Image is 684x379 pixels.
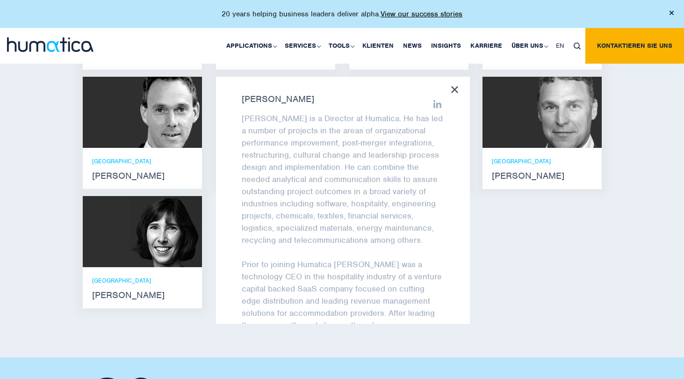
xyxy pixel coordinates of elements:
[92,172,193,180] strong: [PERSON_NAME]
[426,28,466,64] a: Insights
[358,28,398,64] a: Klienten
[324,28,358,64] a: Tools
[222,28,280,64] a: Applications
[529,77,602,148] img: Bryan Turner
[92,277,193,284] p: [GEOGRAPHIC_DATA]
[492,172,592,180] strong: [PERSON_NAME]
[222,9,462,19] p: 20 years helping business leaders deliver alpha.
[507,28,551,64] a: Über uns
[574,43,581,50] img: search_icon
[92,292,193,299] strong: [PERSON_NAME]
[466,28,507,64] a: Karriere
[585,28,684,64] a: Kontaktieren Sie uns
[130,77,202,148] img: Andreas Knobloch
[130,196,202,267] img: Karen Wright
[7,37,94,52] img: logo
[398,28,426,64] a: News
[242,113,443,245] span: [PERSON_NAME] is a Director at Humatica. He has led a number of projects in the areas of organiza...
[280,28,324,64] a: Services
[242,95,444,103] strong: [PERSON_NAME]
[92,157,193,165] p: [GEOGRAPHIC_DATA]
[381,9,462,19] a: View our success stories
[492,157,592,165] p: [GEOGRAPHIC_DATA]
[551,28,569,64] a: EN
[242,259,442,355] span: Prior to joining Humatica [PERSON_NAME] was a technology CEO in the hospitality industry of a ven...
[556,42,564,50] span: EN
